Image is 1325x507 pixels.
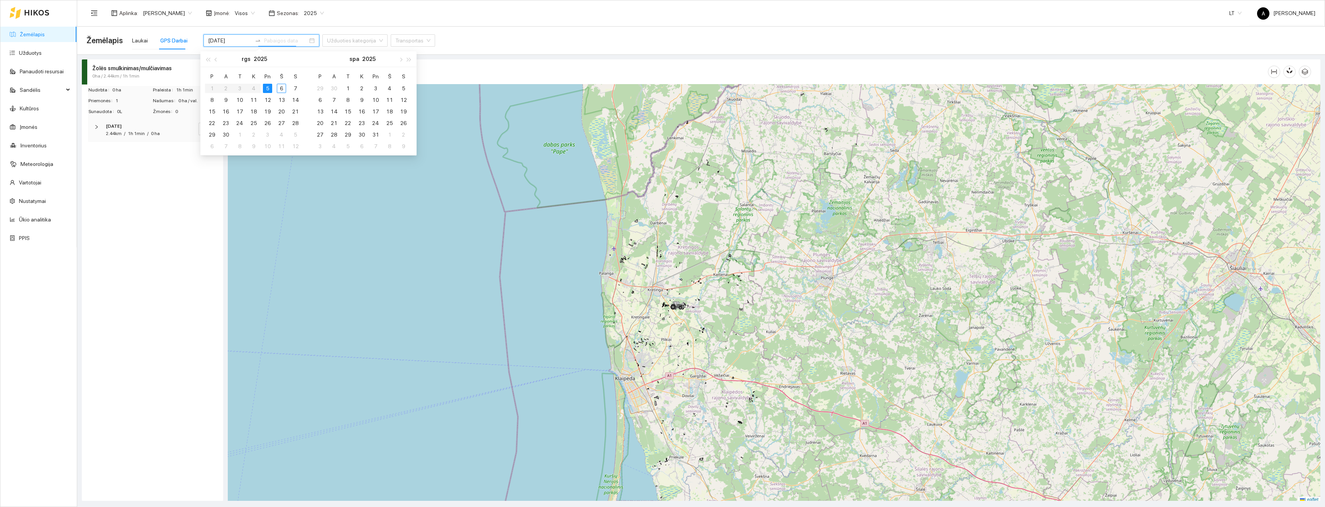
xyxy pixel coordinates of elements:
[357,95,366,105] div: 9
[20,161,53,167] a: Meteorologija
[106,123,122,129] strong: [DATE]
[277,95,286,105] div: 13
[207,130,217,139] div: 29
[1300,497,1318,502] a: Leaflet
[249,107,258,116] div: 18
[341,106,355,117] td: 2025-10-15
[219,94,233,106] td: 2025-09-09
[327,106,341,117] td: 2025-10-14
[355,117,369,129] td: 2025-10-23
[20,82,64,98] span: Sandėlis
[128,131,145,136] span: 1h 1min
[385,118,394,128] div: 25
[399,142,408,151] div: 9
[235,107,244,116] div: 17
[343,84,352,93] div: 1
[304,7,324,19] span: 2025
[341,83,355,94] td: 2025-10-01
[385,142,394,151] div: 8
[261,106,274,117] td: 2025-09-19
[175,108,217,115] span: 0
[341,70,355,83] th: T
[343,95,352,105] div: 8
[313,117,327,129] td: 2025-10-20
[327,70,341,83] th: A
[315,107,325,116] div: 13
[329,142,339,151] div: 4
[263,142,272,151] div: 10
[291,142,300,151] div: 12
[205,117,219,129] td: 2025-09-22
[119,9,138,17] span: Aplinka :
[329,130,339,139] div: 28
[369,117,383,129] td: 2025-10-24
[396,106,410,117] td: 2025-10-19
[221,95,230,105] div: 9
[263,118,272,128] div: 26
[349,51,359,67] button: spa
[247,117,261,129] td: 2025-09-25
[254,51,267,67] button: 2025
[341,94,355,106] td: 2025-10-08
[1257,10,1315,16] span: [PERSON_NAME]
[399,95,408,105] div: 12
[369,83,383,94] td: 2025-10-03
[219,129,233,140] td: 2025-09-30
[355,70,369,83] th: K
[261,94,274,106] td: 2025-09-12
[383,94,396,106] td: 2025-10-11
[274,140,288,152] td: 2025-10-11
[261,129,274,140] td: 2025-10-03
[274,117,288,129] td: 2025-09-27
[269,10,275,16] span: calendar
[20,105,39,112] a: Kultūros
[383,140,396,152] td: 2025-11-08
[247,106,261,117] td: 2025-09-18
[371,130,380,139] div: 31
[19,198,46,204] a: Nustatymai
[313,129,327,140] td: 2025-10-27
[396,83,410,94] td: 2025-10-05
[205,140,219,152] td: 2025-10-06
[151,131,160,136] span: 0 ha
[86,34,123,47] span: Žemėlapis
[288,117,302,129] td: 2025-09-28
[291,118,300,128] div: 28
[315,84,325,93] div: 29
[153,108,175,115] span: Žmonės
[214,9,230,17] span: Įmonė :
[219,106,233,117] td: 2025-09-16
[343,130,352,139] div: 29
[383,106,396,117] td: 2025-10-18
[221,118,230,128] div: 23
[219,140,233,152] td: 2025-10-07
[88,118,217,142] div: [DATE]2.44km/1h 1min/0 haeye-invisible
[369,70,383,83] th: Pn
[291,107,300,116] div: 21
[205,106,219,117] td: 2025-09-15
[313,70,327,83] th: P
[205,70,219,83] th: P
[205,129,219,140] td: 2025-09-29
[383,70,396,83] th: Š
[357,130,366,139] div: 30
[385,84,394,93] div: 4
[371,118,380,128] div: 24
[91,10,98,17] span: menu-fold
[261,83,274,94] td: 2025-09-05
[277,118,286,128] div: 27
[288,70,302,83] th: S
[255,37,261,44] span: swap-right
[396,70,410,83] th: S
[160,36,188,45] div: GPS Darbai
[20,31,45,37] a: Žemėlapis
[396,140,410,152] td: 2025-11-09
[233,106,247,117] td: 2025-09-17
[219,70,233,83] th: A
[19,235,30,241] a: PPIS
[341,129,355,140] td: 2025-10-29
[247,70,261,83] th: K
[249,95,258,105] div: 11
[329,84,339,93] div: 30
[329,107,339,116] div: 14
